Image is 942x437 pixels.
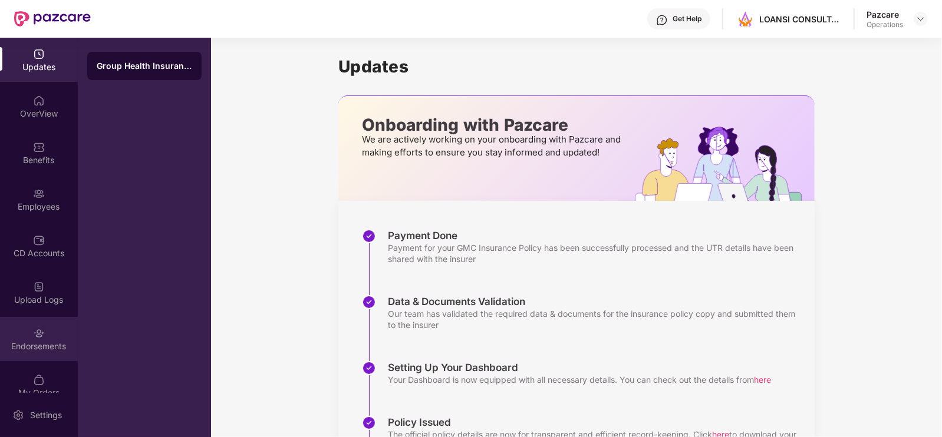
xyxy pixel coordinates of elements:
[33,327,45,339] img: svg+xml;base64,PHN2ZyBpZD0iRW5kb3JzZW1lbnRzIiB4bWxucz0iaHR0cDovL3d3dy53My5vcmcvMjAwMC9zdmciIHdpZH...
[635,127,815,201] img: hrOnboarding
[33,95,45,107] img: svg+xml;base64,PHN2ZyBpZD0iSG9tZSIgeG1sbnM9Imh0dHA6Ly93d3cudzMub3JnLzIwMDAvc3ZnIiB3aWR0aD0iMjAiIG...
[33,234,45,246] img: svg+xml;base64,PHN2ZyBpZD0iQ0RfQWNjb3VudHMiIGRhdGEtbmFtZT0iQ0QgQWNjb3VudHMiIHhtbG5zPSJodHRwOi8vd3...
[33,374,45,386] img: svg+xml;base64,PHN2ZyBpZD0iTXlfT3JkZXJzIiBkYXRhLW5hbWU9Ik15IE9yZGVycyIgeG1sbnM9Imh0dHA6Ly93d3cudz...
[916,14,925,24] img: svg+xml;base64,PHN2ZyBpZD0iRHJvcGRvd24tMzJ4MzIiIHhtbG5zPSJodHRwOi8vd3d3LnczLm9yZy8yMDAwL3N2ZyIgd2...
[14,11,91,27] img: New Pazcare Logo
[388,242,803,264] div: Payment for your GMC Insurance Policy has been successfully processed and the UTR details have be...
[867,9,903,20] div: Pazcare
[362,120,624,130] p: Onboarding with Pazcare
[33,141,45,153] img: svg+xml;base64,PHN2ZyBpZD0iQmVuZWZpdHMiIHhtbG5zPSJodHRwOi8vd3d3LnczLm9yZy8yMDAwL3N2ZyIgd2lkdGg9Ij...
[388,416,803,429] div: Policy Issued
[388,308,803,330] div: Our team has validated the required data & documents for the insurance policy copy and submitted ...
[388,374,771,385] div: Your Dashboard is now equipped with all necessary details. You can check out the details from
[27,409,65,421] div: Settings
[737,11,754,28] img: company%20logo.jpeg
[388,229,803,242] div: Payment Done
[388,361,771,374] div: Setting Up Your Dashboard
[33,188,45,200] img: svg+xml;base64,PHN2ZyBpZD0iRW1wbG95ZWVzIiB4bWxucz0iaHR0cDovL3d3dy53My5vcmcvMjAwMC9zdmciIHdpZHRoPS...
[97,60,192,72] div: Group Health Insurance
[388,295,803,308] div: Data & Documents Validation
[362,416,376,430] img: svg+xml;base64,PHN2ZyBpZD0iU3RlcC1Eb25lLTMyeDMyIiB4bWxucz0iaHR0cDovL3d3dy53My5vcmcvMjAwMC9zdmciIH...
[362,133,624,159] p: We are actively working on your onboarding with Pazcare and making efforts to ensure you stay inf...
[754,375,771,385] span: here
[673,14,701,24] div: Get Help
[362,229,376,243] img: svg+xml;base64,PHN2ZyBpZD0iU3RlcC1Eb25lLTMyeDMyIiB4bWxucz0iaHR0cDovL3d3dy53My5vcmcvMjAwMC9zdmciIH...
[338,57,815,77] h1: Updates
[33,281,45,293] img: svg+xml;base64,PHN2ZyBpZD0iVXBsb2FkX0xvZ3MiIGRhdGEtbmFtZT0iVXBsb2FkIExvZ3MiIHhtbG5zPSJodHRwOi8vd3...
[362,295,376,309] img: svg+xml;base64,PHN2ZyBpZD0iU3RlcC1Eb25lLTMyeDMyIiB4bWxucz0iaHR0cDovL3d3dy53My5vcmcvMjAwMC9zdmciIH...
[362,361,376,375] img: svg+xml;base64,PHN2ZyBpZD0iU3RlcC1Eb25lLTMyeDMyIiB4bWxucz0iaHR0cDovL3d3dy53My5vcmcvMjAwMC9zdmciIH...
[12,409,24,421] img: svg+xml;base64,PHN2ZyBpZD0iU2V0dGluZy0yMHgyMCIgeG1sbnM9Imh0dHA6Ly93d3cudzMub3JnLzIwMDAvc3ZnIiB3aW...
[759,14,842,25] div: LOANSI CONSULTANTS
[33,48,45,60] img: svg+xml;base64,PHN2ZyBpZD0iVXBkYXRlZCIgeG1sbnM9Imh0dHA6Ly93d3cudzMub3JnLzIwMDAvc3ZnIiB3aWR0aD0iMj...
[656,14,668,26] img: svg+xml;base64,PHN2ZyBpZD0iSGVscC0zMngzMiIgeG1sbnM9Imh0dHA6Ly93d3cudzMub3JnLzIwMDAvc3ZnIiB3aWR0aD...
[867,20,903,29] div: Operations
